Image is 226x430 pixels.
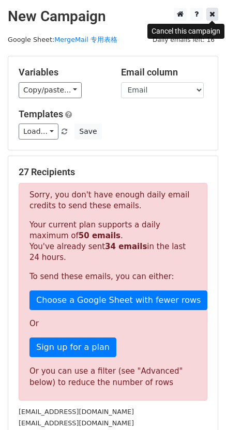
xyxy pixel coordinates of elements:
[149,36,218,43] a: Daily emails left: 16
[29,365,197,389] div: Or you can use a filter (see "Advanced" below) to reduce the number of rows
[19,124,58,140] a: Load...
[74,124,101,140] button: Save
[8,8,218,25] h2: New Campaign
[19,82,82,98] a: Copy/paste...
[29,220,197,263] p: Your current plan supports a daily maximum of . You've already sent in the last 24 hours.
[8,36,117,43] small: Google Sheet:
[19,67,106,78] h5: Variables
[29,318,197,329] p: Or
[79,231,120,240] strong: 50 emails
[54,36,117,43] a: MergeMail 专用表格
[19,419,134,427] small: [EMAIL_ADDRESS][DOMAIN_NAME]
[29,190,197,211] p: Sorry, you don't have enough daily email credits to send these emails.
[29,337,116,357] a: Sign up for a plan
[19,408,134,416] small: [EMAIL_ADDRESS][DOMAIN_NAME]
[29,271,197,282] p: To send these emails, you can either:
[174,380,226,430] iframe: Chat Widget
[121,67,208,78] h5: Email column
[174,380,226,430] div: チャットウィジェット
[105,242,147,251] strong: 34 emails
[29,290,207,310] a: Choose a Google Sheet with fewer rows
[147,24,224,39] div: Cancel this campaign
[19,109,63,119] a: Templates
[19,166,207,178] h5: 27 Recipients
